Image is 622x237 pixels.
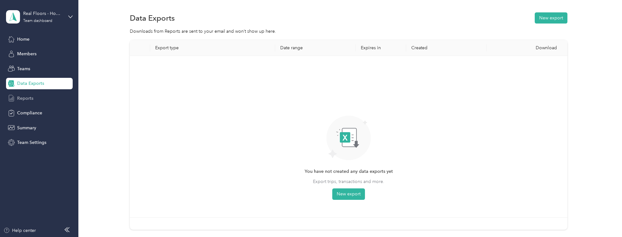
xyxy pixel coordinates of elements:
h1: Data Exports [130,15,175,21]
span: Home [17,36,30,43]
button: Help center [3,227,36,234]
span: Data Exports [17,80,44,87]
th: Expires in [356,40,406,56]
span: Summary [17,125,36,131]
th: Export type [150,40,275,56]
span: Compliance [17,110,42,116]
div: Team dashboard [23,19,52,23]
span: Teams [17,65,30,72]
th: Created [406,40,487,56]
button: New export [332,188,365,200]
span: Reports [17,95,33,102]
span: Export trips, transactions and more. [313,178,384,185]
div: Real Floors - Homes [23,10,63,17]
div: Downloads from Reports are sent to your email and won’t show up here. [130,28,567,35]
button: New export [535,12,567,24]
span: Members [17,51,36,57]
span: Team Settings [17,139,46,146]
div: Download [492,45,562,51]
iframe: Everlance-gr Chat Button Frame [586,201,622,237]
span: You have not created any data exports yet [305,168,393,175]
th: Date range [275,40,356,56]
